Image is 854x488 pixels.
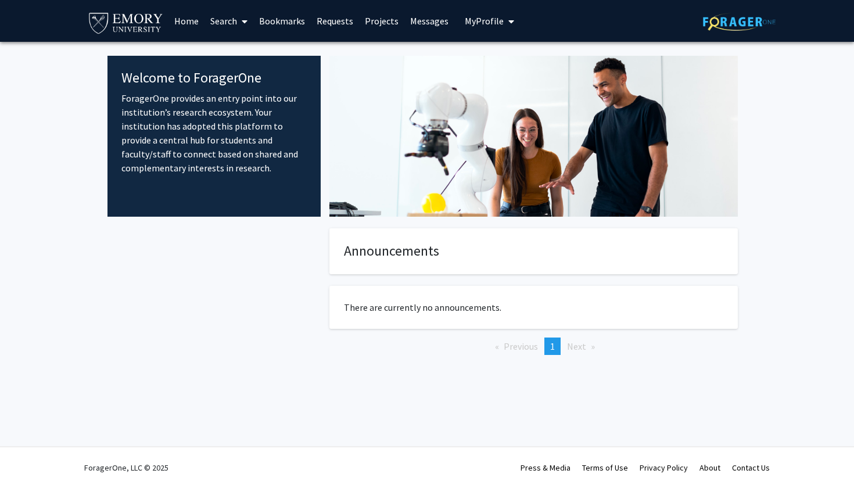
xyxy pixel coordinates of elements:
[121,91,307,175] p: ForagerOne provides an entry point into our institution’s research ecosystem. Your institution ha...
[582,462,628,473] a: Terms of Use
[87,9,164,35] img: Emory University Logo
[699,462,720,473] a: About
[521,462,570,473] a: Press & Media
[465,15,504,27] span: My Profile
[404,1,454,41] a: Messages
[9,436,49,479] iframe: Chat
[253,1,311,41] a: Bookmarks
[703,13,776,31] img: ForagerOne Logo
[732,462,770,473] a: Contact Us
[344,243,723,260] h4: Announcements
[329,338,738,355] ul: Pagination
[640,462,688,473] a: Privacy Policy
[567,340,586,352] span: Next
[311,1,359,41] a: Requests
[504,340,538,352] span: Previous
[329,56,738,217] img: Cover Image
[204,1,253,41] a: Search
[121,70,307,87] h4: Welcome to ForagerOne
[344,300,723,314] p: There are currently no announcements.
[168,1,204,41] a: Home
[550,340,555,352] span: 1
[359,1,404,41] a: Projects
[84,447,168,488] div: ForagerOne, LLC © 2025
